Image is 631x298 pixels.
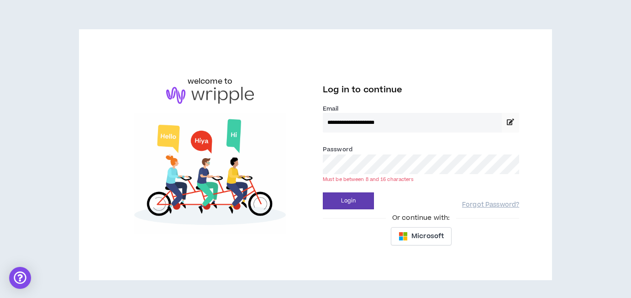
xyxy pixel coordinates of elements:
[9,267,31,289] div: Open Intercom Messenger
[386,213,456,223] span: Or continue with:
[188,76,233,87] h6: welcome to
[323,176,519,183] div: Must be between 8 and 16 characters
[323,84,402,96] span: Log in to continue
[166,87,254,104] img: logo-brand.png
[323,105,519,113] label: Email
[391,227,452,245] button: Microsoft
[323,192,374,209] button: Login
[323,145,352,154] label: Password
[411,231,444,241] span: Microsoft
[462,201,519,209] a: Forgot Password?
[112,113,308,234] img: Welcome to Wripple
